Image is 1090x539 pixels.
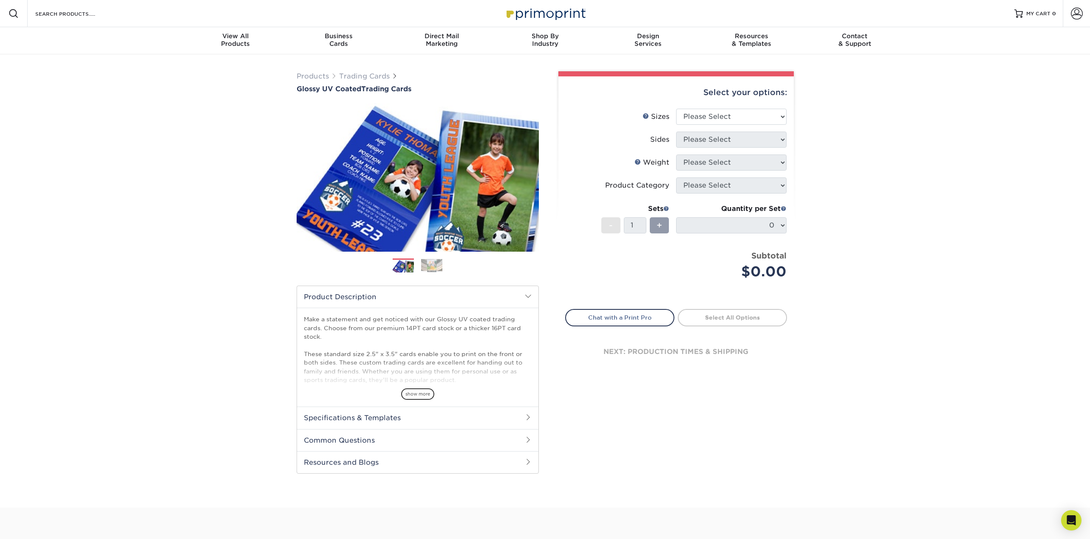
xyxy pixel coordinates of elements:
span: Shop By [493,32,597,40]
p: Make a statement and get noticed with our Glossy UV coated trading cards. Choose from our premium... [304,315,532,419]
div: Cards [287,32,390,48]
div: next: production times & shipping [565,326,787,377]
img: Primoprint [503,4,588,22]
div: Quantity per Set [676,204,787,214]
span: - [609,219,613,232]
div: Open Intercom Messenger [1061,510,1082,531]
h2: Common Questions [297,429,538,451]
div: Products [184,32,287,48]
a: Contact& Support [803,27,906,54]
span: 0 [1052,11,1056,17]
h2: Specifications & Templates [297,407,538,429]
a: BusinessCards [287,27,390,54]
a: Products [297,72,329,80]
img: Trading Cards 01 [393,259,414,274]
a: View AllProducts [184,27,287,54]
a: Chat with a Print Pro [565,309,674,326]
div: $0.00 [682,261,787,282]
div: Marketing [390,32,493,48]
a: Direct MailMarketing [390,27,493,54]
img: Trading Cards 02 [421,259,442,272]
div: Industry [493,32,597,48]
span: show more [401,388,434,400]
h1: Trading Cards [297,85,539,93]
span: + [657,219,662,232]
div: & Support [803,32,906,48]
span: MY CART [1026,10,1050,17]
a: Select All Options [678,309,787,326]
strong: Subtotal [751,251,787,260]
div: Product Category [605,180,669,191]
img: Glossy UV Coated 01 [297,94,539,261]
span: View All [184,32,287,40]
a: Shop ByIndustry [493,27,597,54]
h2: Resources and Blogs [297,451,538,473]
input: SEARCH PRODUCTS..... [34,8,117,19]
div: Weight [634,157,669,168]
span: Resources [700,32,803,40]
span: Contact [803,32,906,40]
span: Design [597,32,700,40]
span: Business [287,32,390,40]
div: Select your options: [565,76,787,109]
div: Sizes [643,112,669,122]
a: Trading Cards [339,72,390,80]
div: Sets [601,204,669,214]
h2: Product Description [297,286,538,308]
div: Services [597,32,700,48]
div: Sides [650,135,669,145]
span: Glossy UV Coated [297,85,361,93]
span: Direct Mail [390,32,493,40]
div: & Templates [700,32,803,48]
a: Resources& Templates [700,27,803,54]
a: Glossy UV CoatedTrading Cards [297,85,539,93]
a: DesignServices [597,27,700,54]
